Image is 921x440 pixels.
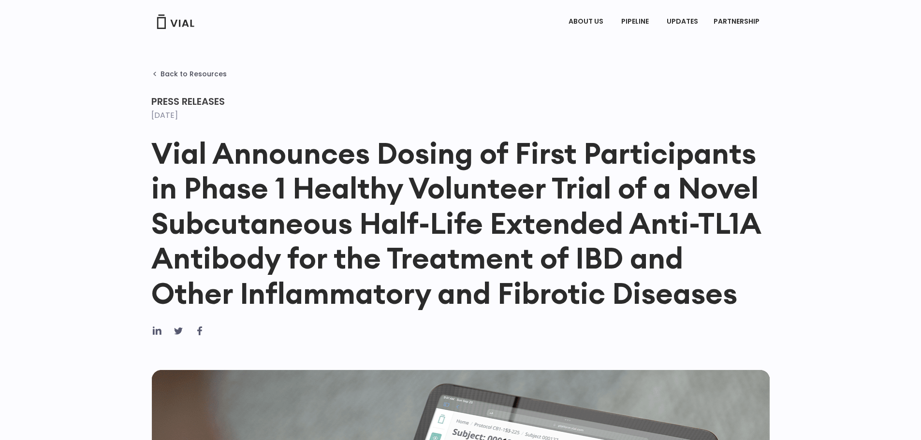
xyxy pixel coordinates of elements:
[706,14,770,30] a: PARTNERSHIPMenu Toggle
[194,325,205,337] div: Share on facebook
[151,95,225,108] span: Press Releases
[156,14,195,29] img: Vial Logo
[161,70,227,78] span: Back to Resources
[173,325,184,337] div: Share on twitter
[561,14,613,30] a: ABOUT USMenu Toggle
[151,70,227,78] a: Back to Resources
[151,110,178,121] time: [DATE]
[151,325,163,337] div: Share on linkedin
[659,14,705,30] a: UPDATES
[614,14,658,30] a: PIPELINEMenu Toggle
[151,136,770,311] h1: Vial Announces Dosing of First Participants in Phase 1 Healthy Volunteer Trial of a Novel Subcuta...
